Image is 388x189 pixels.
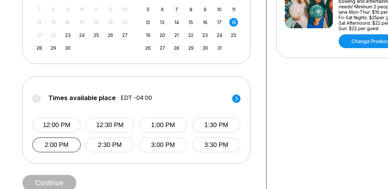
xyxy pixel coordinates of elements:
button: 2:00 PM [32,137,81,152]
div: Choose Tuesday, October 28th, 2025 [172,44,181,52]
span: EDT -04:00 [121,94,152,101]
div: Not available Monday, September 22nd, 2025 [49,31,58,39]
div: Not available Sunday, September 21st, 2025 [35,31,44,39]
div: Not available Thursday, September 11th, 2025 [92,5,101,14]
div: Choose Monday, October 20th, 2025 [158,31,167,39]
div: Not available Sunday, September 14th, 2025 [35,18,44,27]
div: Choose Wednesday, October 22nd, 2025 [187,31,195,39]
div: Not available Thursday, September 18th, 2025 [92,18,101,27]
div: Not available Wednesday, September 17th, 2025 [78,18,86,27]
div: Choose Thursday, September 25th, 2025 [92,31,101,39]
div: Choose Monday, October 27th, 2025 [158,44,167,52]
button: 12:30 PM [86,117,134,133]
div: Not available Sunday, September 7th, 2025 [35,5,44,14]
div: Choose Wednesday, October 15th, 2025 [187,18,195,27]
div: Choose Friday, October 17th, 2025 [215,18,224,27]
button: 3:30 PM [192,137,240,152]
div: Choose Thursday, October 30th, 2025 [201,44,209,52]
button: 12:00 PM [32,117,81,133]
div: Not available Monday, September 15th, 2025 [49,18,58,27]
div: Not available Friday, September 12th, 2025 [106,5,115,14]
div: Choose Friday, October 10th, 2025 [215,5,224,14]
button: 2:30 PM [86,137,134,152]
button: 1:30 PM [192,117,240,133]
div: Choose Saturday, October 11th, 2025 [229,5,238,14]
div: Choose Wednesday, October 8th, 2025 [187,5,195,14]
div: Choose Monday, October 13th, 2025 [158,18,167,27]
div: Not available Tuesday, September 16th, 2025 [63,18,72,27]
div: Not available Tuesday, September 9th, 2025 [63,5,72,14]
div: Choose Monday, October 6th, 2025 [158,5,167,14]
div: Choose Tuesday, September 30th, 2025 [63,44,72,52]
div: Choose Thursday, October 9th, 2025 [201,5,209,14]
div: Not available Wednesday, September 10th, 2025 [78,5,86,14]
div: Choose Tuesday, October 14th, 2025 [172,18,181,27]
button: 1:00 PM [139,117,187,133]
div: Choose Saturday, September 27th, 2025 [121,31,129,39]
div: Choose Tuesday, October 7th, 2025 [172,5,181,14]
div: Choose Friday, October 24th, 2025 [215,31,224,39]
div: Choose Thursday, October 16th, 2025 [201,18,209,27]
div: Choose Sunday, October 12th, 2025 [144,18,152,27]
div: Choose Friday, September 26th, 2025 [106,31,115,39]
div: Choose Sunday, October 5th, 2025 [144,5,152,14]
div: Choose Tuesday, September 23rd, 2025 [63,31,72,39]
div: Choose Monday, September 29th, 2025 [49,44,58,52]
div: Choose Wednesday, October 29th, 2025 [187,44,195,52]
div: Choose Tuesday, October 21st, 2025 [172,31,181,39]
button: 3:00 PM [139,137,187,152]
div: Choose Friday, October 31st, 2025 [215,44,224,52]
div: Choose Thursday, October 23rd, 2025 [201,31,209,39]
div: Not available Monday, September 8th, 2025 [49,5,58,14]
div: Not available Saturday, September 13th, 2025 [121,5,129,14]
div: Choose Sunday, October 26th, 2025 [144,44,152,52]
span: Times available place [48,94,116,101]
div: Not available Saturday, September 20th, 2025 [121,18,129,27]
div: Choose Sunday, October 19th, 2025 [144,31,152,39]
div: Choose Sunday, September 28th, 2025 [35,44,44,52]
div: Not available Friday, September 19th, 2025 [106,18,115,27]
div: Choose Saturday, October 18th, 2025 [229,18,238,27]
div: Choose Wednesday, September 24th, 2025 [78,31,86,39]
div: Choose Saturday, October 25th, 2025 [229,31,238,39]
